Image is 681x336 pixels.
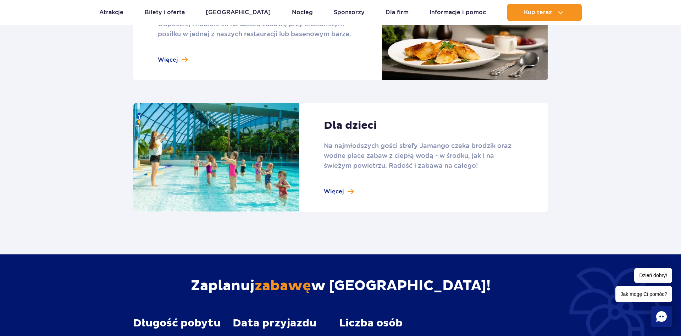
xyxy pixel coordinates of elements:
[615,286,672,302] span: Jak mogę Ci pomóc?
[255,277,311,295] span: zabawę
[145,4,185,21] a: Bilety i oferta
[524,9,552,16] span: Kup teraz
[386,4,409,21] a: Dla firm
[339,317,403,329] span: Liczba osób
[133,277,548,296] h2: Zaplanuj w [GEOGRAPHIC_DATA]!
[634,268,672,283] span: Dzień dobry!
[507,4,582,21] button: Kup teraz
[99,4,123,21] a: Atrakcje
[206,4,271,21] a: [GEOGRAPHIC_DATA]
[651,306,672,327] div: Chat
[133,317,221,329] span: Długość pobytu
[233,317,316,329] span: Data przyjazdu
[334,4,364,21] a: Sponsorzy
[292,4,313,21] a: Nocleg
[430,4,486,21] a: Informacje i pomoc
